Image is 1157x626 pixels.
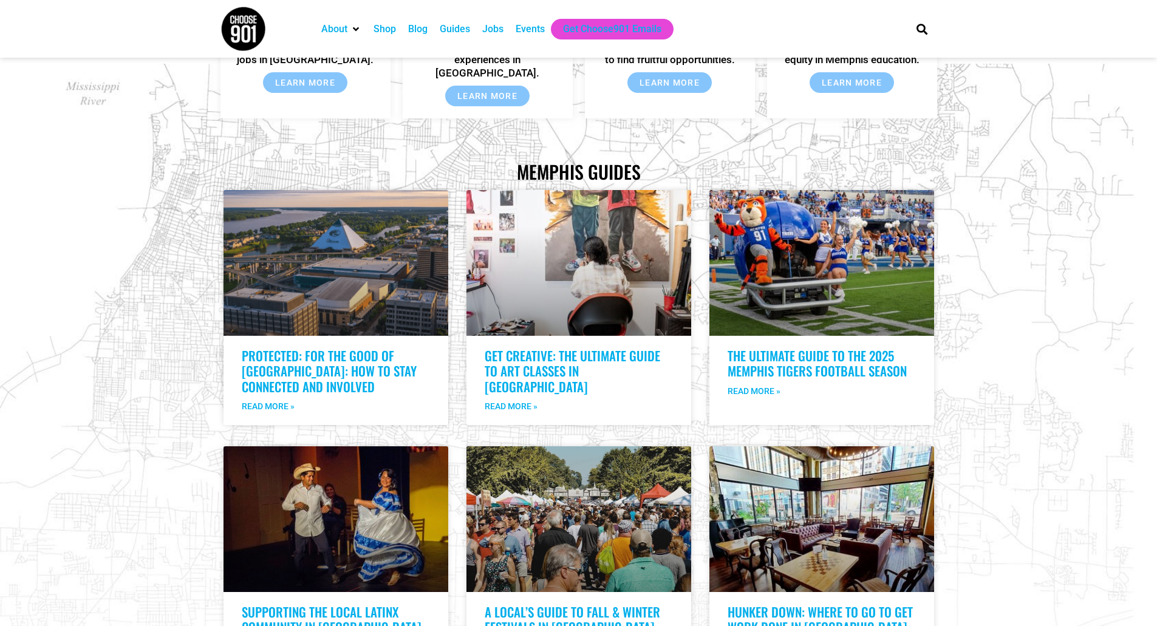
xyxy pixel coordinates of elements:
[810,72,894,93] a: Learn More
[457,92,517,100] span: Learn More
[440,22,470,36] a: Guides
[709,190,934,336] a: A mascot and cheerleaders on a blue vehicle celebrate on a football field, with more cheerleaders...
[563,22,661,36] a: Get Choose901 Emails
[728,346,907,380] a: The Ultimate Guide to the 2025 Memphis Tigers Football Season
[445,86,530,106] a: Learn More
[485,400,538,413] a: Read more about Get Creative: The Ultimate Guide to Art Classes in Memphis
[408,22,428,36] a: Blog
[220,161,937,183] h2: Memphis Guides
[640,78,700,87] span: Learn More
[482,22,503,36] a: Jobs
[485,346,660,395] a: Get Creative: The Ultimate Guide to Art Classes in [GEOGRAPHIC_DATA]
[728,385,780,398] a: Read more about The Ultimate Guide to the 2025 Memphis Tigers Football Season
[275,78,335,87] span: Learn More
[321,22,347,36] a: About
[315,19,896,39] nav: Main nav
[242,400,295,413] a: Read more about Protected: For the Good of Memphis: How to Stay Connected and Involved
[242,346,417,395] a: Protected: For the Good of [GEOGRAPHIC_DATA]: How to Stay Connected and Involved
[627,72,712,93] a: Learn More
[315,19,367,39] div: About
[374,22,396,36] a: Shop
[822,78,882,87] span: Learn More
[263,72,347,93] a: Learn More
[415,39,561,80] h6: Curating service learning experiences in [GEOGRAPHIC_DATA].
[912,19,932,39] div: Search
[516,22,545,36] a: Events
[466,190,691,336] a: An artist sits in a chair painting a large portrait of two young musicians playing brass instrume...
